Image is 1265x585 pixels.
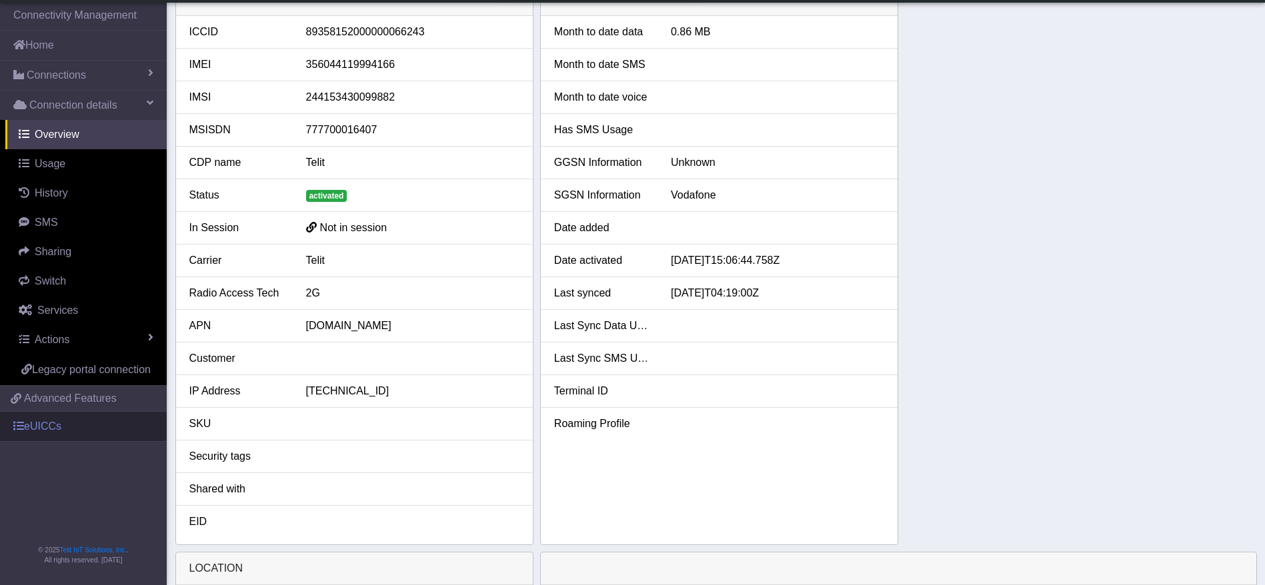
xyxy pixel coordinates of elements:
[296,253,529,269] div: Telit
[37,304,78,316] span: Services
[179,57,296,73] div: IMEI
[5,296,167,325] a: Services
[306,190,347,202] span: activated
[35,246,71,257] span: Sharing
[544,350,661,366] div: Last Sync SMS Usage
[60,546,127,554] a: Telit IoT Solutions, Inc.
[179,318,296,334] div: APN
[661,187,894,203] div: Vodafone
[179,481,296,497] div: Shared with
[296,24,529,40] div: 89358152000000066243
[296,89,529,105] div: 244153430099882
[544,220,661,236] div: Date added
[179,122,296,138] div: MSISDN
[5,267,167,296] a: Switch
[179,514,296,530] div: EID
[24,390,117,406] span: Advanced Features
[544,122,661,138] div: Has SMS Usage
[179,350,296,366] div: Customer
[5,237,167,267] a: Sharing
[35,187,68,199] span: History
[5,120,167,149] a: Overview
[179,24,296,40] div: ICCID
[179,155,296,171] div: CDP name
[179,383,296,399] div: IP Address
[5,149,167,179] a: Usage
[5,179,167,208] a: History
[27,67,86,83] span: Connections
[661,285,894,301] div: [DATE]T04:19:00Z
[544,416,661,432] div: Roaming Profile
[179,253,296,269] div: Carrier
[544,318,661,334] div: Last Sync Data Usage
[296,383,529,399] div: [TECHNICAL_ID]
[544,383,661,399] div: Terminal ID
[296,57,529,73] div: 356044119994166
[544,253,661,269] div: Date activated
[32,364,151,375] span: Legacy portal connection
[179,285,296,301] div: Radio Access Tech
[179,416,296,432] div: SKU
[320,222,387,233] span: Not in session
[179,448,296,464] div: Security tags
[661,253,894,269] div: [DATE]T15:06:44.758Z
[29,97,117,113] span: Connection details
[176,552,533,585] div: LOCATION
[35,275,66,287] span: Switch
[35,217,58,228] span: SMS
[35,158,65,169] span: Usage
[544,187,661,203] div: SGSN Information
[296,155,529,171] div: Telit
[661,24,894,40] div: 0.86 MB
[296,285,529,301] div: 2G
[544,155,661,171] div: GGSN Information
[35,334,69,345] span: Actions
[179,187,296,203] div: Status
[179,220,296,236] div: In Session
[544,57,661,73] div: Month to date SMS
[544,24,661,40] div: Month to date data
[661,155,894,171] div: Unknown
[296,318,529,334] div: [DOMAIN_NAME]
[296,122,529,138] div: 777700016407
[5,208,167,237] a: SMS
[5,325,167,354] a: Actions
[179,89,296,105] div: IMSI
[35,129,79,140] span: Overview
[544,89,661,105] div: Month to date voice
[544,285,661,301] div: Last synced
